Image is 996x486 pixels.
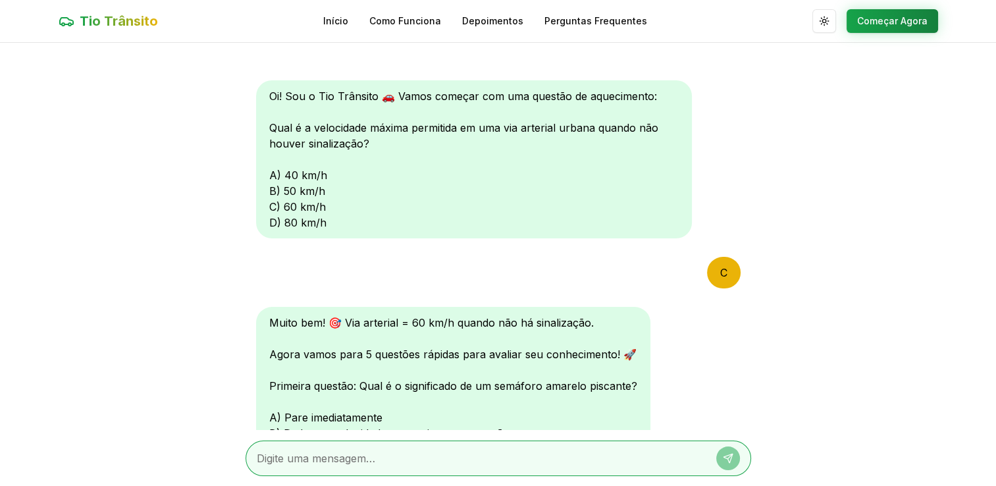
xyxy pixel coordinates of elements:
[847,9,938,33] button: Começar Agora
[369,14,441,28] a: Como Funciona
[80,12,158,30] span: Tio Trânsito
[256,307,650,481] div: Muito bem! 🎯 Via arterial = 60 km/h quando não há sinalização. Agora vamos para 5 questões rápida...
[59,12,158,30] a: Tio Trânsito
[323,14,348,28] a: Início
[462,14,523,28] a: Depoimentos
[256,80,692,238] div: Oi! Sou o Tio Trânsito 🚗 Vamos começar com uma questão de aquecimento: Qual é a velocidade máxima...
[544,14,647,28] a: Perguntas Frequentes
[707,257,741,288] div: C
